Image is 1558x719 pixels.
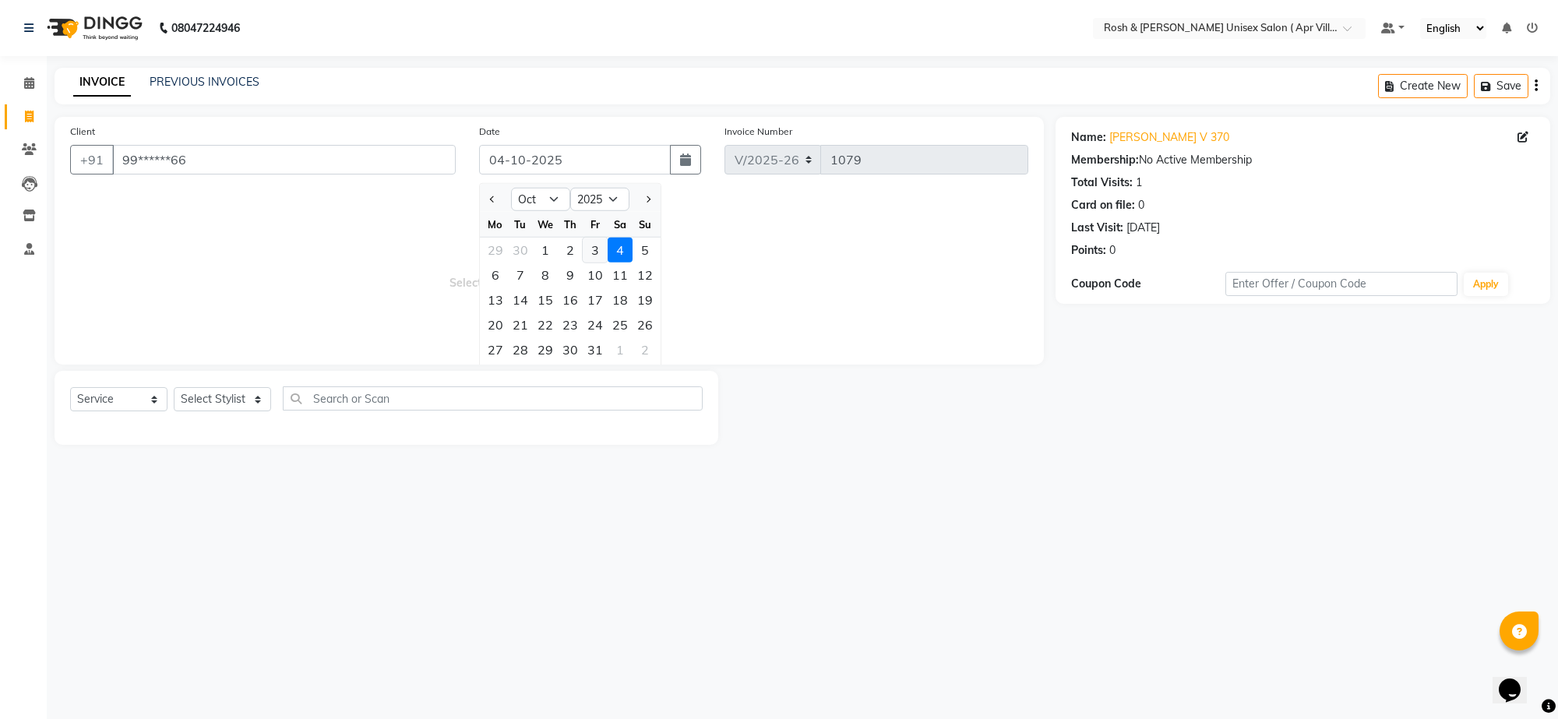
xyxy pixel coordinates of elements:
div: 1 [1136,174,1142,191]
div: 21 [508,312,533,337]
div: 15 [533,287,558,312]
div: 19 [633,287,657,312]
input: Enter Offer / Coupon Code [1225,272,1457,296]
div: 0 [1138,197,1144,213]
span: Select & add items from the list below [70,193,1028,349]
div: 5 [533,362,558,387]
div: 11 [608,263,633,287]
select: Select year [570,188,629,211]
div: Mo [483,212,508,237]
div: No Active Membership [1071,152,1535,168]
div: Thursday, October 2, 2025 [558,238,583,263]
iframe: chat widget [1493,657,1542,703]
div: 14 [508,287,533,312]
a: INVOICE [73,69,131,97]
div: 29 [533,337,558,362]
div: Sunday, November 9, 2025 [633,362,657,387]
div: 24 [583,312,608,337]
a: PREVIOUS INVOICES [150,75,259,89]
div: 6 [558,362,583,387]
div: 4 [508,362,533,387]
div: 10 [583,263,608,287]
button: +91 [70,145,114,174]
div: Tuesday, October 7, 2025 [508,263,533,287]
div: Friday, October 3, 2025 [583,238,608,263]
div: Th [558,212,583,237]
div: 2 [558,238,583,263]
div: Monday, October 27, 2025 [483,337,508,362]
select: Select month [511,188,570,211]
div: 25 [608,312,633,337]
div: 17 [583,287,608,312]
div: Thursday, October 16, 2025 [558,287,583,312]
input: Search by Name/Mobile/Email/Code [112,145,456,174]
img: logo [40,6,146,50]
div: Tu [508,212,533,237]
div: Sunday, October 5, 2025 [633,238,657,263]
div: Saturday, November 8, 2025 [608,362,633,387]
div: 0 [1109,242,1116,259]
div: 27 [483,337,508,362]
div: Monday, October 20, 2025 [483,312,508,337]
a: [PERSON_NAME] V 370 [1109,129,1229,146]
div: 5 [633,238,657,263]
div: 13 [483,287,508,312]
div: 8 [608,362,633,387]
label: Client [70,125,95,139]
div: Tuesday, September 30, 2025 [508,238,533,263]
div: 2 [633,337,657,362]
label: Date [479,125,500,139]
input: Search or Scan [283,386,703,411]
div: Sunday, November 2, 2025 [633,337,657,362]
div: Sa [608,212,633,237]
div: 6 [483,263,508,287]
div: Wednesday, October 22, 2025 [533,312,558,337]
div: Membership: [1071,152,1139,168]
div: Su [633,212,657,237]
div: Saturday, October 18, 2025 [608,287,633,312]
div: Wednesday, October 15, 2025 [533,287,558,312]
div: 4 [608,238,633,263]
div: 22 [533,312,558,337]
button: Next month [641,187,654,212]
div: Card on file: [1071,197,1135,213]
div: Sunday, October 26, 2025 [633,312,657,337]
div: 30 [508,238,533,263]
div: Fr [583,212,608,237]
div: 7 [583,362,608,387]
div: Thursday, October 9, 2025 [558,263,583,287]
div: Wednesday, October 8, 2025 [533,263,558,287]
div: We [533,212,558,237]
div: Saturday, October 25, 2025 [608,312,633,337]
div: Thursday, November 6, 2025 [558,362,583,387]
div: Sunday, October 12, 2025 [633,263,657,287]
div: Tuesday, October 28, 2025 [508,337,533,362]
div: [DATE] [1126,220,1160,236]
div: Points: [1071,242,1106,259]
button: Previous month [486,187,499,212]
div: Friday, October 17, 2025 [583,287,608,312]
div: 20 [483,312,508,337]
div: Thursday, October 23, 2025 [558,312,583,337]
div: Wednesday, October 1, 2025 [533,238,558,263]
div: 23 [558,312,583,337]
b: 08047224946 [171,6,240,50]
div: Tuesday, November 4, 2025 [508,362,533,387]
div: 9 [633,362,657,387]
div: Coupon Code [1071,276,1225,292]
div: 1 [533,238,558,263]
div: 8 [533,263,558,287]
div: Last Visit: [1071,220,1123,236]
div: 3 [583,238,608,263]
div: Monday, September 29, 2025 [483,238,508,263]
div: Saturday, November 1, 2025 [608,337,633,362]
div: Saturday, October 4, 2025 [608,238,633,263]
div: 9 [558,263,583,287]
div: Friday, November 7, 2025 [583,362,608,387]
div: 26 [633,312,657,337]
div: 3 [483,362,508,387]
div: 12 [633,263,657,287]
div: 29 [483,238,508,263]
button: Save [1474,74,1528,98]
div: Thursday, October 30, 2025 [558,337,583,362]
